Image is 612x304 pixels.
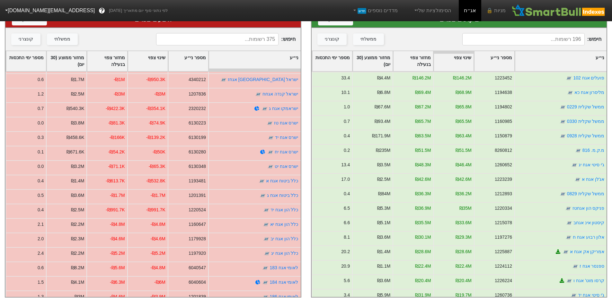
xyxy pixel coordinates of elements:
[393,51,433,71] div: Toggle SortBy
[38,293,44,300] div: 1.3
[270,222,298,227] a: כלל הון אגח יא
[456,133,472,139] div: ₪63.4M
[67,149,84,155] div: ₪671.6K
[456,277,472,284] div: ₪20.4M
[573,75,604,80] a: פועלים אגח 102
[456,104,472,110] div: ₪65.8M
[566,220,572,226] img: tase link
[415,176,431,183] div: ₪42.6M
[341,263,350,270] div: 20.9
[415,118,431,125] div: ₪65.7M
[189,76,206,83] div: 4340212
[511,4,607,17] img: SmartBull
[565,205,571,212] img: tase link
[325,36,339,43] div: קונצרני
[269,106,298,111] a: ישראמקו אגח ג
[110,279,125,286] div: -₪6.3M
[453,75,471,81] div: ₪146.2M
[377,219,390,226] div: ₪5.1M
[38,91,44,97] div: 1.2
[474,51,514,71] div: Toggle SortBy
[572,206,604,211] a: פניקס הון אגחטז
[146,105,165,112] div: -₪354.1K
[456,248,472,255] div: ₪28.6M
[109,7,168,14] span: לפי נתוני סוף יום מתאריך [DATE]
[189,293,206,300] div: 1201839
[71,91,84,97] div: ₪2.5M
[312,51,352,71] div: Toggle SortBy
[189,105,206,112] div: 2320232
[114,76,125,83] div: -₪1M
[494,190,512,197] div: 1212893
[341,161,350,168] div: 13.4
[343,133,350,139] div: 0.4
[267,120,273,126] img: tase link
[565,234,572,241] img: tase link
[494,248,512,255] div: 1225887
[415,147,431,154] div: ₪51.5M
[456,219,472,226] div: ₪33.6M
[456,89,472,96] div: ₪68.9M
[494,205,512,212] div: 1220334
[267,149,274,155] img: tase link
[343,205,350,212] div: 6.5
[38,134,44,141] div: 0.3
[263,236,270,242] img: tase link
[71,264,84,271] div: ₪8.2M
[343,277,350,284] div: 5.6
[494,89,512,96] div: 1194638
[318,14,600,24] div: ביקושים צפויים
[462,33,585,45] input: 196 רשומות...
[110,250,125,257] div: -₪5.2M
[228,77,298,82] a: ישראל [GEOGRAPHIC_DATA] אגחז
[578,292,604,298] a: ג'י סיטי אגח יד
[567,119,604,124] a: ממשל שקלית 0330
[38,192,44,199] div: 0.5
[415,234,431,241] div: ₪30.1M
[574,176,581,183] img: tase link
[264,250,270,257] img: tase link
[270,280,298,285] a: לאומי אגח 184
[275,149,298,154] a: ישרס אגח יח
[275,164,298,169] a: ישרס אגח יט
[582,177,604,182] a: אג'לן אגח א
[572,263,578,270] img: tase link
[572,235,604,240] a: אלון רבוע אגח ח
[567,89,573,96] img: tase link
[259,178,265,184] img: tase link
[559,133,566,139] img: tase link
[358,8,366,14] span: חדש
[494,118,512,125] div: 1160985
[189,264,206,271] div: 6040547
[150,192,165,199] div: -₪1.7M
[494,104,512,110] div: 1194802
[262,279,269,286] img: tase link
[579,263,604,269] a: ספנסר אגח ז
[377,161,390,168] div: ₪3.5M
[343,234,350,241] div: 8.1
[11,33,40,45] button: קונצרני
[353,33,384,45] button: ממשלתי
[494,133,512,139] div: 1150879
[114,91,125,97] div: -₪3M
[67,105,84,112] div: ₪540.3K
[567,104,604,109] a: ממשל שקלית 0229
[38,178,44,184] div: 0.4
[128,51,168,71] div: Toggle SortBy
[150,293,165,300] div: -₪3.9M
[415,263,431,270] div: ₪22.4M
[343,118,350,125] div: 0.7
[262,106,268,112] img: tase link
[67,134,84,141] div: ₪458.6K
[262,91,298,97] a: ישראל קנדה אגחח
[411,4,454,17] a: הסימולציות שלי
[434,51,474,71] div: Toggle SortBy
[494,176,512,183] div: 1223239
[353,51,393,71] div: Toggle SortBy
[189,279,206,286] div: 6040604
[275,135,298,140] a: ישרס אגח יד
[566,75,572,81] img: tase link
[106,207,125,213] div: -₪991.7K
[415,277,431,284] div: ₪20.4M
[566,278,572,284] img: tase link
